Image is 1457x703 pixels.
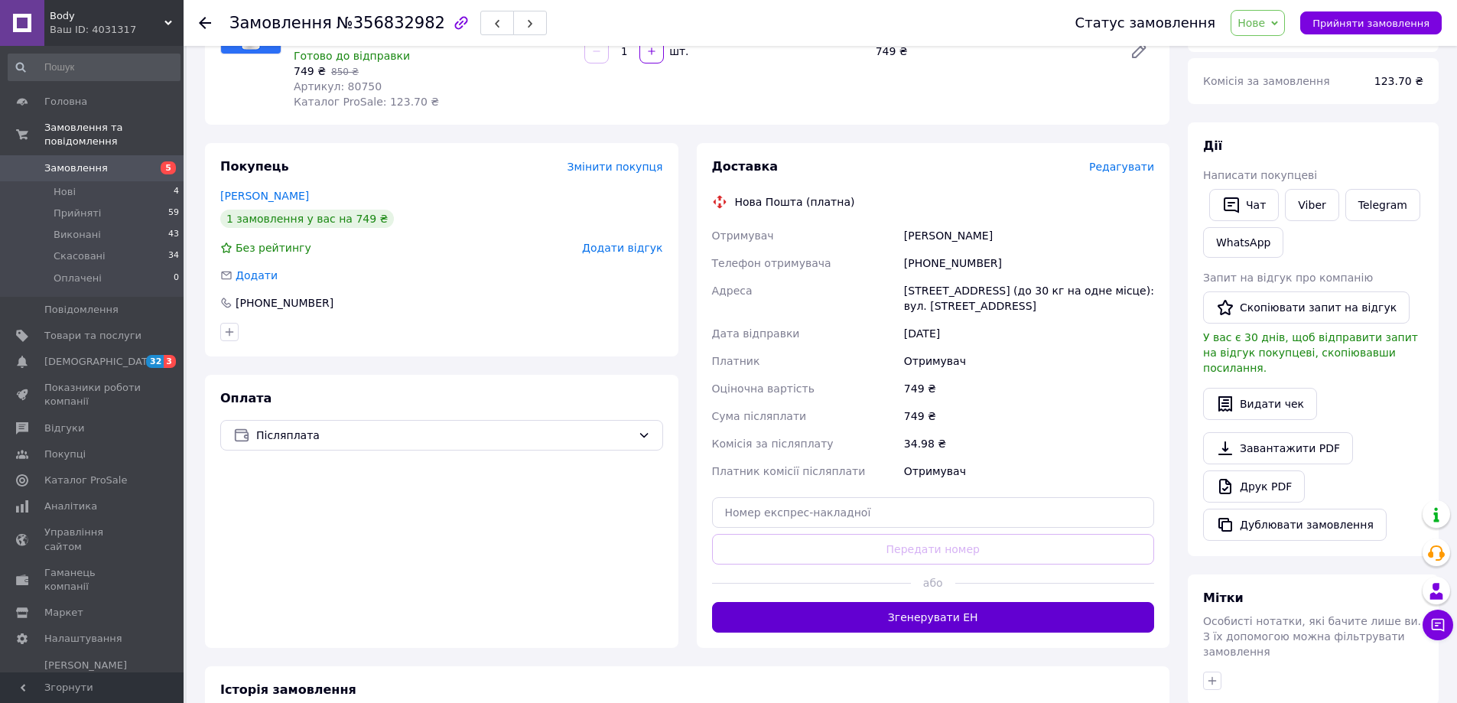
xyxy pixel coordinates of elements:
[220,190,309,202] a: [PERSON_NAME]
[1124,36,1154,67] a: Редагувати
[712,327,800,340] span: Дата відправки
[168,207,179,220] span: 59
[665,44,690,59] div: шт.
[168,249,179,263] span: 34
[44,381,141,408] span: Показники роботи компанії
[294,96,439,108] span: Каталог ProSale: 123.70 ₴
[1203,227,1283,258] a: WhatsApp
[44,303,119,317] span: Повідомлення
[1209,189,1279,221] button: Чат
[50,9,164,23] span: Body
[901,457,1157,485] div: Отримувач
[1075,15,1216,31] div: Статус замовлення
[712,355,760,367] span: Платник
[229,14,332,32] span: Замовлення
[337,14,445,32] span: №356832982
[1203,291,1410,324] button: Скопіювати запит на відгук
[44,632,122,646] span: Налаштування
[44,474,127,487] span: Каталог ProSale
[44,448,86,461] span: Покупці
[870,41,1117,62] div: 749 ₴
[1089,161,1154,173] span: Редагувати
[1203,509,1387,541] button: Дублювати замовлення
[44,421,84,435] span: Відгуки
[164,355,176,368] span: 3
[199,15,211,31] div: Повернутися назад
[44,355,158,369] span: [DEMOGRAPHIC_DATA]
[44,606,83,620] span: Маркет
[236,269,278,282] span: Додати
[1203,169,1317,181] span: Написати покупцеві
[220,682,356,697] span: Історія замовлення
[1203,388,1317,420] button: Видати чек
[220,210,394,228] div: 1 замовлення у вас на 749 ₴
[44,659,141,701] span: [PERSON_NAME] та рахунки
[294,80,382,93] span: Артикул: 80750
[901,430,1157,457] div: 34.98 ₴
[256,427,632,444] span: Післяплата
[174,185,179,199] span: 4
[54,249,106,263] span: Скасовані
[8,54,180,81] input: Пошук
[901,249,1157,277] div: [PHONE_NUMBER]
[712,497,1155,528] input: Номер експрес-накладної
[1300,11,1442,34] button: Прийняти замовлення
[911,575,955,591] span: або
[712,438,834,450] span: Комісія за післяплату
[1345,189,1420,221] a: Telegram
[331,67,359,77] span: 850 ₴
[1203,615,1421,658] span: Особисті нотатки, які бачите лише ви. З їх допомогою можна фільтрувати замовлення
[568,161,663,173] span: Змінити покупця
[731,194,859,210] div: Нова Пошта (платна)
[1203,331,1418,374] span: У вас є 30 днів, щоб відправити запит на відгук покупцеві, скопіювавши посилання.
[236,242,311,254] span: Без рейтингу
[901,347,1157,375] div: Отримувач
[901,402,1157,430] div: 749 ₴
[54,272,102,285] span: Оплачені
[1285,189,1338,221] a: Viber
[44,121,184,148] span: Замовлення та повідомлення
[712,285,753,297] span: Адреса
[712,465,866,477] span: Платник комісії післяплати
[1203,272,1373,284] span: Запит на відгук про компанію
[901,277,1157,320] div: [STREET_ADDRESS] (до 30 кг на одне місце): вул. [STREET_ADDRESS]
[712,410,807,422] span: Сума післяплати
[712,229,774,242] span: Отримувач
[901,375,1157,402] div: 749 ₴
[294,65,326,77] span: 749 ₴
[1312,18,1429,29] span: Прийняти замовлення
[146,355,164,368] span: 32
[174,272,179,285] span: 0
[1203,138,1222,153] span: Дії
[712,257,831,269] span: Телефон отримувача
[234,295,335,311] div: [PHONE_NUMBER]
[1203,591,1244,605] span: Мітки
[712,602,1155,633] button: Згенерувати ЕН
[50,23,184,37] div: Ваш ID: 4031317
[901,320,1157,347] div: [DATE]
[168,228,179,242] span: 43
[54,228,101,242] span: Виконані
[1237,17,1265,29] span: Нове
[161,161,176,174] span: 5
[44,566,141,594] span: Гаманець компанії
[54,185,76,199] span: Нові
[294,50,410,62] span: Готово до відправки
[220,159,289,174] span: Покупець
[44,95,87,109] span: Головна
[712,159,779,174] span: Доставка
[44,500,97,513] span: Аналітика
[44,161,108,175] span: Замовлення
[54,207,101,220] span: Прийняті
[44,329,141,343] span: Товари та послуги
[1423,610,1453,640] button: Чат з покупцем
[1374,75,1423,87] span: 123.70 ₴
[582,242,662,254] span: Додати відгук
[220,391,272,405] span: Оплата
[44,526,141,553] span: Управління сайтом
[1203,432,1353,464] a: Завантажити PDF
[712,382,815,395] span: Оціночна вартість
[1203,470,1305,503] a: Друк PDF
[1203,75,1330,87] span: Комісія за замовлення
[901,222,1157,249] div: [PERSON_NAME]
